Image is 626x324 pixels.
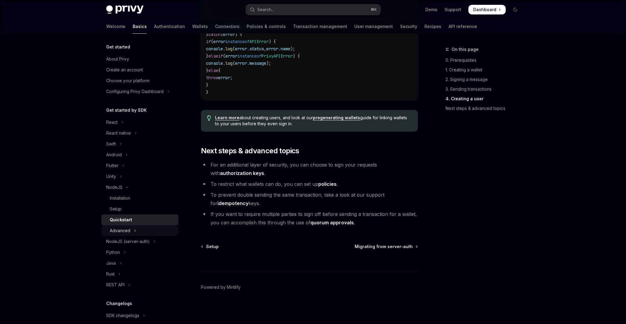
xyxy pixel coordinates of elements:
[106,77,150,84] div: Choose your platform
[290,46,295,51] span: );
[101,160,178,171] button: Toggle Flutter section
[154,19,185,34] a: Authentication
[106,107,147,114] h5: Get started by SDK
[101,214,178,225] a: Quickstart
[223,32,235,37] span: error
[110,205,122,213] div: Setup
[101,310,178,321] button: Toggle SDK changelogs section
[310,220,354,226] a: quorum approvals
[215,19,239,34] a: Connectors
[237,53,261,59] span: instanceof
[110,216,132,223] div: Quickstart
[247,19,286,34] a: Policies & controls
[101,247,178,258] button: Toggle Python section
[206,32,208,37] span: }
[106,151,122,158] div: Android
[206,68,208,73] span: }
[355,244,417,250] a: Migrating from server-auth
[293,19,347,34] a: Transaction management
[101,236,178,247] button: Toggle NodeJS (server-auth) section
[261,53,293,59] span: PrivyAPIError
[257,6,274,13] div: Search...
[400,19,417,34] a: Security
[206,53,208,59] span: }
[235,61,247,66] span: error
[106,88,164,95] div: Configuring Privy Dashboard
[133,19,147,34] a: Basics
[218,75,230,80] span: error
[101,149,178,160] button: Toggle Android section
[354,19,393,34] a: User management
[424,19,441,34] a: Recipes
[313,115,360,120] a: pregenerating wallets
[110,195,130,202] div: Installation
[101,279,178,290] button: Toggle REST API section
[446,75,525,84] a: 2. Signing a message
[106,260,116,267] div: Java
[446,104,525,113] a: Next steps & advanced topics
[106,19,125,34] a: Welcome
[220,170,264,176] a: authorization keys
[106,162,119,169] div: Flutter
[225,53,237,59] span: error
[106,270,115,278] div: Rust
[201,146,299,156] span: Next steps & advanced topics
[266,46,278,51] span: error
[208,32,220,37] span: catch
[101,54,178,64] a: About Privy
[225,61,233,66] span: log
[355,244,413,250] span: Migrating from server-auth
[106,184,122,191] div: NodeJS
[201,191,418,207] li: To prevent double sending the same transaction, take a look at our support for keys.
[446,84,525,94] a: 3. Sending transactions
[223,46,225,51] span: .
[106,300,132,307] h5: Changelogs
[318,181,337,187] a: policies
[106,55,129,63] div: About Privy
[106,140,116,148] div: Swift
[206,89,208,95] span: }
[206,39,211,44] span: if
[249,61,266,66] span: message
[249,39,269,44] span: APIError
[215,115,412,127] span: about creating users, and look at our guide for linking wallets to your users before they even si...
[206,46,223,51] span: console
[233,46,235,51] span: (
[278,46,281,51] span: .
[192,19,208,34] a: Wallets
[206,244,219,250] span: Setup
[201,160,418,177] li: For an additional layer of security, you can choose to sign your requests with .
[101,86,178,97] button: Toggle Configuring Privy Dashboard section
[473,7,496,13] span: Dashboard
[217,200,248,207] a: idempotency
[446,65,525,75] a: 1. Creating a wallet
[101,204,178,214] a: Setup
[101,117,178,128] button: Toggle React section
[101,225,178,236] button: Toggle Advanced section
[101,64,178,75] a: Create an account
[233,61,235,66] span: (
[235,32,242,37] span: ) {
[230,75,233,80] span: ;
[101,75,178,86] a: Choose your platform
[206,61,223,66] span: console
[218,68,220,73] span: {
[101,269,178,279] button: Toggle Rust section
[201,284,241,290] a: Powered by Mintlify
[106,66,143,73] div: Create an account
[206,75,218,80] span: throw
[101,139,178,149] button: Toggle Swift section
[266,61,271,66] span: );
[206,82,208,88] span: }
[425,7,437,13] a: Demo
[223,53,225,59] span: (
[106,238,150,245] div: NodeJS (server-auth)
[220,32,223,37] span: (
[106,173,116,180] div: Unity
[208,68,218,73] span: else
[106,43,130,51] h5: Get started
[106,119,118,126] div: React
[211,39,213,44] span: (
[223,61,225,66] span: .
[452,46,479,53] span: On this page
